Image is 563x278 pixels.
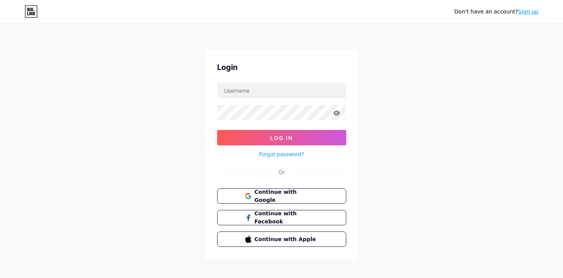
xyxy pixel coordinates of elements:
[454,8,538,16] div: Don't have an account?
[254,210,318,226] span: Continue with Facebook
[259,150,304,158] a: Forgot password?
[217,188,346,204] button: Continue with Google
[217,130,346,145] button: Log In
[518,8,538,15] a: Sign up
[254,188,318,204] span: Continue with Google
[218,83,346,98] input: Username
[279,168,285,176] div: Or
[254,235,318,243] span: Continue with Apple
[217,231,346,247] button: Continue with Apple
[217,210,346,225] button: Continue with Facebook
[217,62,346,73] div: Login
[270,135,293,141] span: Log In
